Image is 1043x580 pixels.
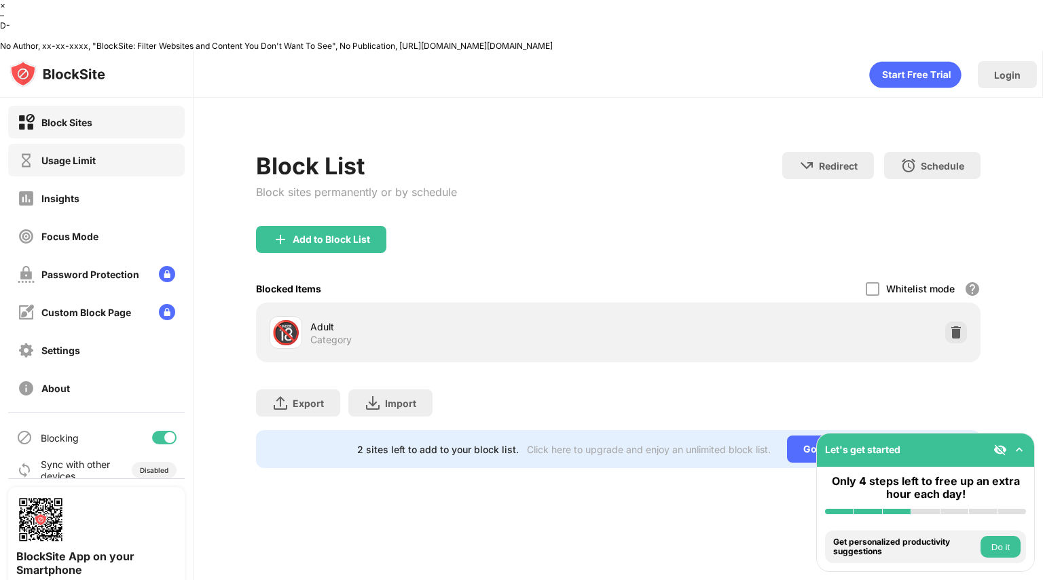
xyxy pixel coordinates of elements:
img: block-on.svg [18,114,35,131]
div: Only 4 steps left to free up an extra hour each day! [825,475,1026,501]
img: options-page-qr-code.png [16,495,65,544]
div: animation [869,61,962,88]
img: password-protection-off.svg [18,266,35,283]
button: Do it [981,536,1021,558]
div: Import [385,398,416,409]
div: Login [994,69,1021,81]
div: Blocking [41,432,79,444]
div: 🔞 [272,319,300,347]
img: lock-menu.svg [159,266,175,282]
div: Get personalized productivity suggestions [833,537,977,557]
div: Redirect [819,160,858,172]
img: blocking-icon.svg [16,429,33,446]
div: Let's get started [825,444,900,455]
div: Blocked Items [256,283,321,294]
div: Usage Limit [41,155,96,166]
img: insights-off.svg [18,190,35,207]
img: customize-block-page-off.svg [18,304,35,321]
div: Block List [256,152,457,180]
div: Insights [41,193,79,204]
img: lock-menu.svg [159,304,175,320]
div: Settings [41,345,80,356]
img: focus-off.svg [18,228,35,245]
div: Focus Mode [41,231,98,242]
div: BlockSite App on your Smartphone [16,549,177,577]
img: sync-icon.svg [16,462,33,478]
div: Custom Block Page [41,307,131,318]
div: Click here to upgrade and enjoy an unlimited block list. [527,444,771,455]
div: Disabled [140,466,168,474]
img: settings-off.svg [18,342,35,359]
div: Category [310,334,352,346]
div: Schedule [921,160,964,172]
img: omni-setup-toggle.svg [1012,443,1026,457]
div: 2 sites left to add to your block list. [357,444,519,455]
div: Add to Block List [293,234,370,245]
div: Adult [310,320,618,334]
div: Block sites permanently or by schedule [256,185,457,199]
img: eye-not-visible.svg [993,443,1007,457]
div: About [41,383,70,394]
div: Whitelist mode [886,283,955,294]
img: logo-blocksite.svg [10,60,105,88]
img: time-usage-off.svg [18,152,35,169]
div: Go Unlimited [787,436,880,463]
div: Password Protection [41,269,139,280]
div: Block Sites [41,117,92,128]
div: Export [293,398,324,409]
img: about-off.svg [18,380,35,397]
div: Sync with other devices [41,459,111,482]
